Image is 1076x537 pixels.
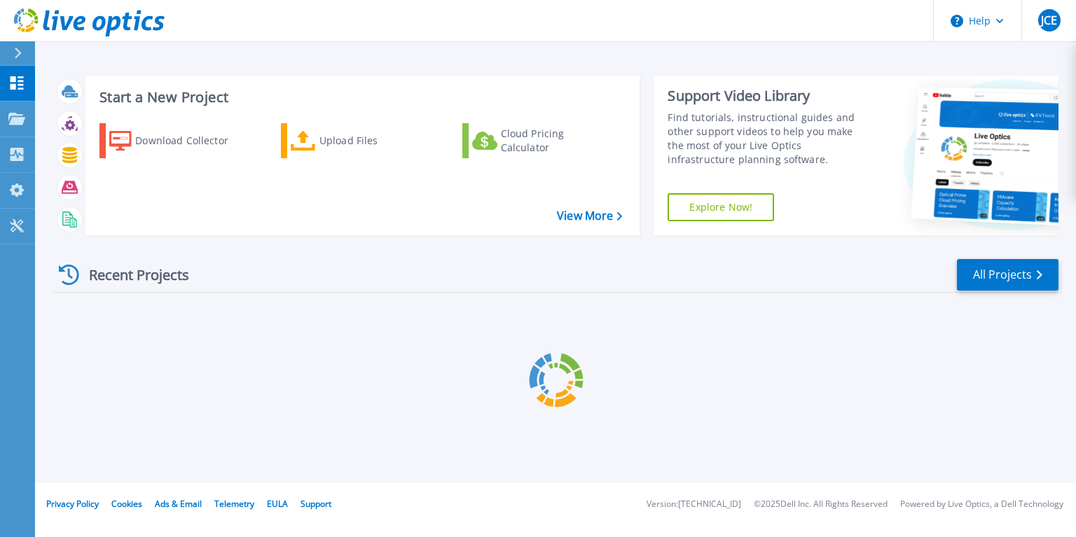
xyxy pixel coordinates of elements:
a: Privacy Policy [46,498,99,510]
h3: Start a New Project [99,90,622,105]
a: Download Collector [99,123,256,158]
div: Upload Files [319,127,432,155]
a: Explore Now! [668,193,774,221]
li: Powered by Live Optics, a Dell Technology [900,500,1063,509]
a: View More [557,209,622,223]
a: Telemetry [214,498,254,510]
a: Support [301,498,331,510]
span: JCE [1041,15,1057,26]
a: EULA [267,498,288,510]
div: Find tutorials, instructional guides and other support videos to help you make the most of your L... [668,111,871,167]
div: Cloud Pricing Calculator [501,127,613,155]
li: © 2025 Dell Inc. All Rights Reserved [754,500,888,509]
a: Cloud Pricing Calculator [462,123,619,158]
a: Cookies [111,498,142,510]
div: Recent Projects [54,258,208,292]
a: Upload Files [281,123,437,158]
div: Support Video Library [668,87,871,105]
a: All Projects [957,259,1058,291]
li: Version: [TECHNICAL_ID] [647,500,741,509]
div: Download Collector [135,127,247,155]
a: Ads & Email [155,498,202,510]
